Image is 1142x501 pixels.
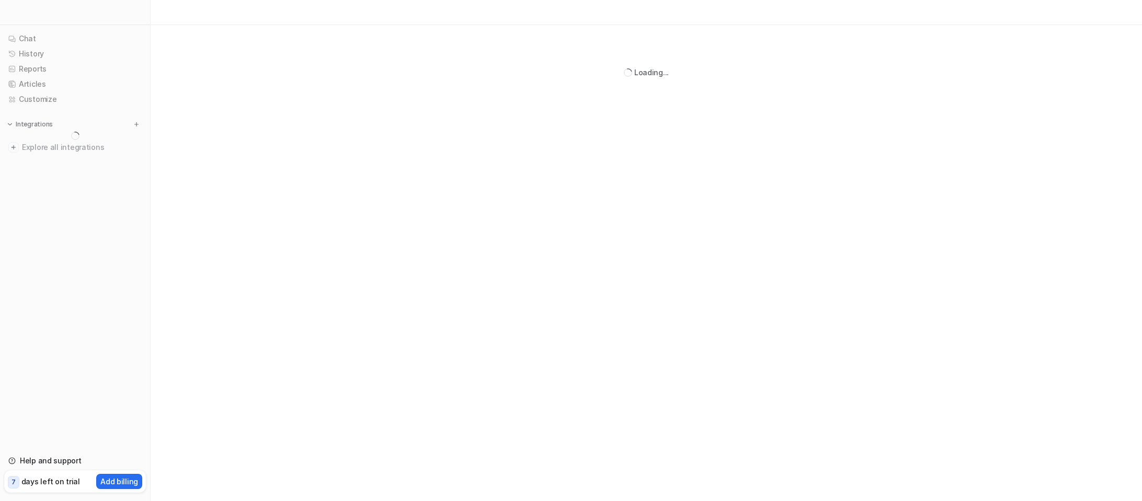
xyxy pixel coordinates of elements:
[4,453,146,468] a: Help and support
[4,77,146,91] a: Articles
[6,121,14,128] img: expand menu
[133,121,140,128] img: menu_add.svg
[21,476,80,487] p: days left on trial
[4,46,146,61] a: History
[4,119,56,130] button: Integrations
[4,31,146,46] a: Chat
[16,120,53,129] p: Integrations
[4,62,146,76] a: Reports
[22,139,142,156] span: Explore all integrations
[8,142,19,153] img: explore all integrations
[634,67,669,78] div: Loading...
[12,477,16,487] p: 7
[4,140,146,155] a: Explore all integrations
[100,476,138,487] p: Add billing
[4,92,146,107] a: Customize
[96,474,142,489] button: Add billing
